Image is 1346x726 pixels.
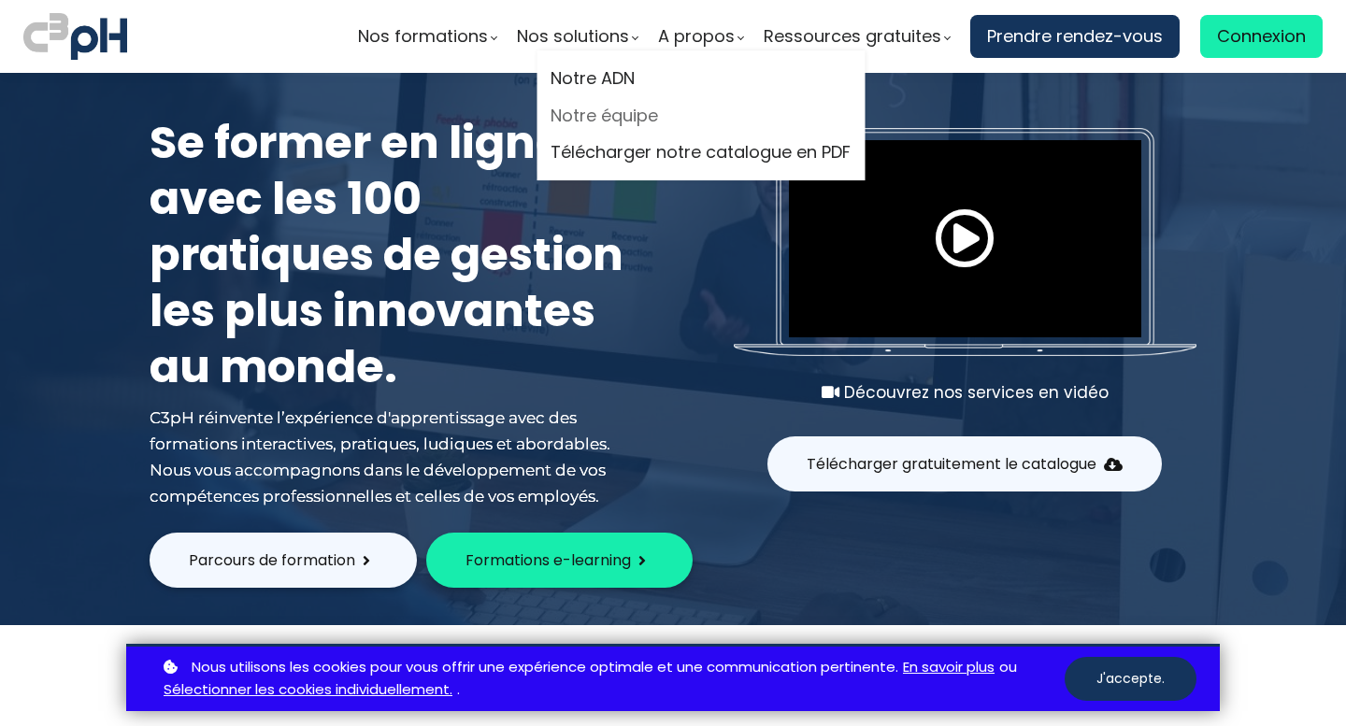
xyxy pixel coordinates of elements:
[164,678,452,702] a: Sélectionner les cookies individuellement.
[465,548,631,572] span: Formations e-learning
[517,22,629,50] span: Nos solutions
[767,436,1162,491] button: Télécharger gratuitement le catalogue
[987,22,1163,50] span: Prendre rendez-vous
[764,22,941,50] span: Ressources gratuites
[159,656,1065,703] p: ou .
[903,656,995,679] a: En savoir plus
[150,533,417,588] button: Parcours de formation
[1217,22,1306,50] span: Connexion
[150,115,636,395] h1: Se former en ligne avec les 100 pratiques de gestion les plus innovantes au monde.
[1065,657,1196,701] button: J'accepte.
[192,656,898,679] span: Nous utilisons les cookies pour vous offrir une expérience optimale et une communication pertinente.
[551,102,851,130] a: Notre équipe
[150,405,636,509] div: C3pH réinvente l’expérience d'apprentissage avec des formations interactives, pratiques, ludiques...
[426,533,693,588] button: Formations e-learning
[358,22,488,50] span: Nos formations
[734,379,1196,406] div: Découvrez nos services en vidéo
[658,22,735,50] span: A propos
[189,548,355,572] span: Parcours de formation
[807,452,1096,476] span: Télécharger gratuitement le catalogue
[23,9,127,64] img: logo C3PH
[1200,15,1323,58] a: Connexion
[970,15,1180,58] a: Prendre rendez-vous
[551,138,851,166] a: Télécharger notre catalogue en PDF
[551,64,851,93] a: Notre ADN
